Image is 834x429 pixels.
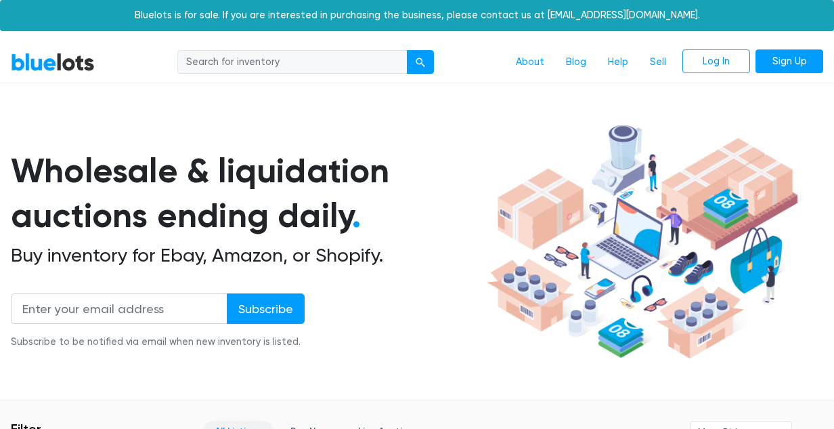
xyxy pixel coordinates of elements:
img: hero-ee84e7d0318cb26816c560f6b4441b76977f77a177738b4e94f68c95b2b83dbb.png [482,119,803,365]
a: Help [597,49,639,75]
span: . [352,195,361,236]
a: Sell [639,49,677,75]
a: About [505,49,555,75]
input: Search for inventory [177,50,408,75]
h1: Wholesale & liquidation auctions ending daily [11,148,482,239]
div: Subscribe to be notified via email when new inventory is listed. [11,335,305,350]
a: Log In [682,49,750,74]
h2: Buy inventory for Ebay, Amazon, or Shopify. [11,244,482,267]
a: BlueLots [11,52,95,72]
a: Blog [555,49,597,75]
input: Subscribe [227,293,305,324]
input: Enter your email address [11,293,227,324]
a: Sign Up [755,49,823,74]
